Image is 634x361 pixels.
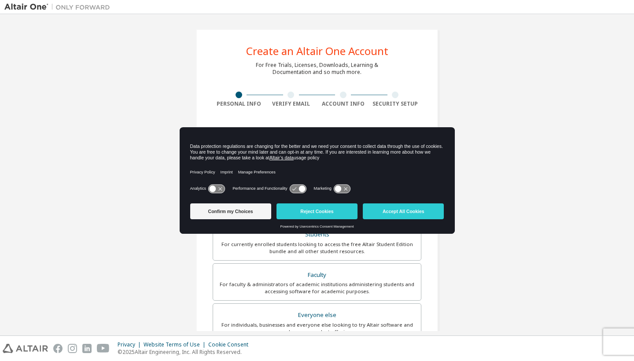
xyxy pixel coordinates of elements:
[118,348,254,356] p: © 2025 Altair Engineering, Inc. All Rights Reserved.
[218,281,416,295] div: For faculty & administrators of academic institutions administering students and accessing softwa...
[213,100,265,107] div: Personal Info
[218,309,416,321] div: Everyone else
[97,344,110,353] img: youtube.svg
[144,341,208,348] div: Website Terms of Use
[208,341,254,348] div: Cookie Consent
[218,269,416,281] div: Faculty
[4,3,114,11] img: Altair One
[218,241,416,255] div: For currently enrolled students looking to access the free Altair Student Edition bundle and all ...
[68,344,77,353] img: instagram.svg
[317,100,369,107] div: Account Info
[82,344,92,353] img: linkedin.svg
[3,344,48,353] img: altair_logo.svg
[53,344,63,353] img: facebook.svg
[218,228,416,241] div: Students
[369,100,422,107] div: Security Setup
[218,321,416,335] div: For individuals, businesses and everyone else looking to try Altair software and explore our prod...
[246,46,388,56] div: Create an Altair One Account
[256,62,378,76] div: For Free Trials, Licenses, Downloads, Learning & Documentation and so much more.
[265,100,317,107] div: Verify Email
[118,341,144,348] div: Privacy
